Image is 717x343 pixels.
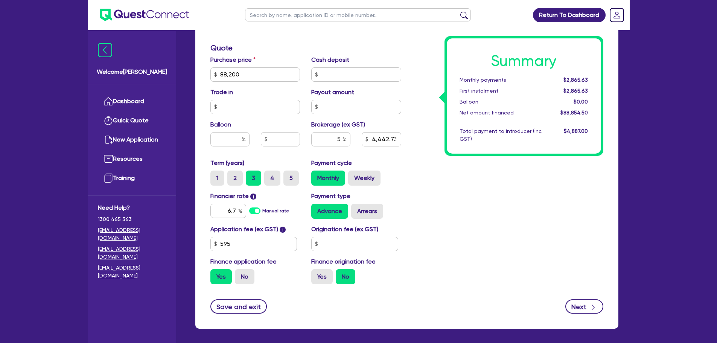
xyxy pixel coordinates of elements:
[104,174,113,183] img: training
[210,299,267,314] button: Save and exit
[227,171,243,186] label: 2
[574,99,588,105] span: $0.00
[235,269,254,284] label: No
[262,207,289,214] label: Manual rate
[283,171,299,186] label: 5
[246,171,261,186] label: 3
[210,55,256,64] label: Purchase price
[454,76,547,84] div: Monthly payments
[311,159,352,168] label: Payment cycle
[104,154,113,163] img: resources
[210,43,401,52] h3: Quote
[351,204,383,219] label: Arrears
[98,264,166,280] a: [EMAIL_ADDRESS][DOMAIN_NAME]
[98,43,112,57] img: icon-menu-close
[98,130,166,149] a: New Application
[210,171,224,186] label: 1
[210,269,232,284] label: Yes
[565,299,603,314] button: Next
[100,9,189,21] img: quest-connect-logo-blue
[533,8,606,22] a: Return To Dashboard
[98,245,166,261] a: [EMAIL_ADDRESS][DOMAIN_NAME]
[311,171,345,186] label: Monthly
[245,8,471,21] input: Search by name, application ID or mobile number...
[311,257,376,266] label: Finance origination fee
[98,203,166,212] span: Need Help?
[311,55,349,64] label: Cash deposit
[210,257,277,266] label: Finance application fee
[98,149,166,169] a: Resources
[454,109,547,117] div: Net amount financed
[210,120,231,129] label: Balloon
[563,77,588,83] span: $2,865.63
[460,52,588,70] h1: Summary
[98,169,166,188] a: Training
[210,159,244,168] label: Term (years)
[348,171,381,186] label: Weekly
[97,67,167,76] span: Welcome [PERSON_NAME]
[98,215,166,223] span: 1300 465 363
[280,227,286,233] span: i
[454,98,547,106] div: Balloon
[210,192,257,201] label: Financier rate
[311,225,378,234] label: Origination fee (ex GST)
[607,5,627,25] a: Dropdown toggle
[311,192,350,201] label: Payment type
[311,120,365,129] label: Brokerage (ex GST)
[210,88,233,97] label: Trade in
[250,194,256,200] span: i
[454,87,547,95] div: First instalment
[98,226,166,242] a: [EMAIL_ADDRESS][DOMAIN_NAME]
[104,135,113,144] img: new-application
[311,88,354,97] label: Payout amount
[454,127,547,143] div: Total payment to introducer (inc GST)
[560,110,588,116] span: $88,854.50
[336,269,355,284] label: No
[564,128,588,134] span: $4,887.00
[311,269,333,284] label: Yes
[311,204,348,219] label: Advance
[563,88,588,94] span: $2,865.63
[98,92,166,111] a: Dashboard
[210,225,278,234] label: Application fee (ex GST)
[98,111,166,130] a: Quick Quote
[104,116,113,125] img: quick-quote
[264,171,280,186] label: 4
